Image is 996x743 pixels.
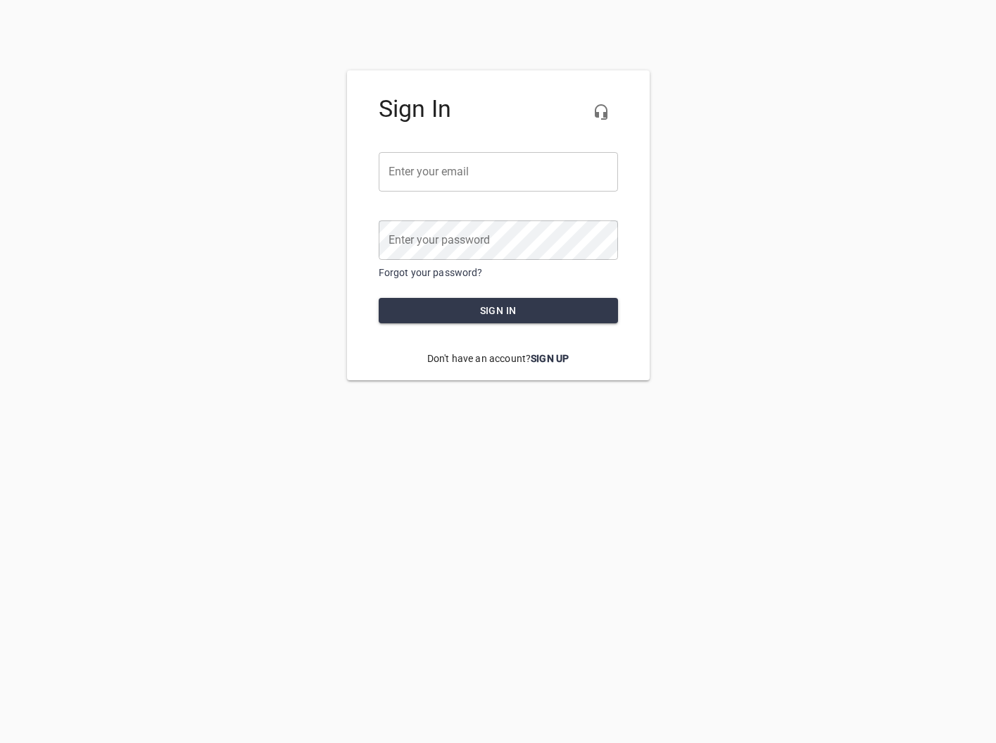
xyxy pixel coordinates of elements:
[379,298,618,324] button: Sign in
[379,267,483,278] a: Forgot your password?
[531,353,569,364] a: Sign Up
[379,95,618,123] h4: Sign In
[390,302,607,320] span: Sign in
[379,341,618,377] p: Don't have an account?
[584,95,618,129] button: Live Chat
